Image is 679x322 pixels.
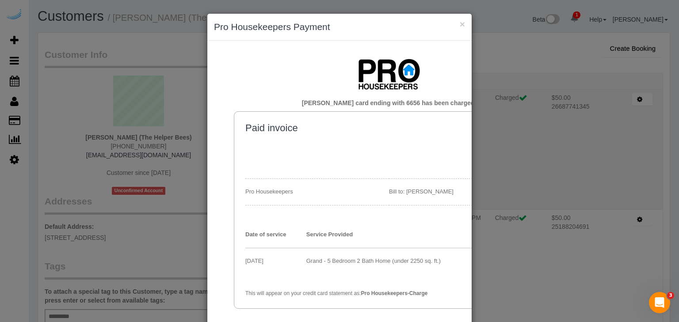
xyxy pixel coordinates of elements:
h3: Pro Housekeepers Payment [214,20,465,34]
p: This will appear on your credit card statement as: [245,290,533,297]
span: 3 [667,292,674,299]
img: logo-ee53defe6406fa46e190b9d5fc86da22.png [358,58,421,90]
iframe: Intercom live chat [649,292,670,313]
td: Bill to: [PERSON_NAME] [389,178,533,205]
strong: Date of service [245,231,286,238]
strong: [PERSON_NAME] card ending with 6656 has been charged. [302,99,476,106]
strong: Pro Housekeepers-Charge [361,290,427,296]
td: Billing date: [DATE] [389,162,533,179]
button: × [460,19,465,29]
td: Pro Housekeepers [245,178,389,205]
strong: Service Provided [306,231,353,238]
td: [DATE] [245,248,306,265]
h1: Paid invoice [245,123,533,133]
td: Grand - 5 Bedroom 2 Bath Home (under 2250 sq. ft.) [306,248,507,265]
